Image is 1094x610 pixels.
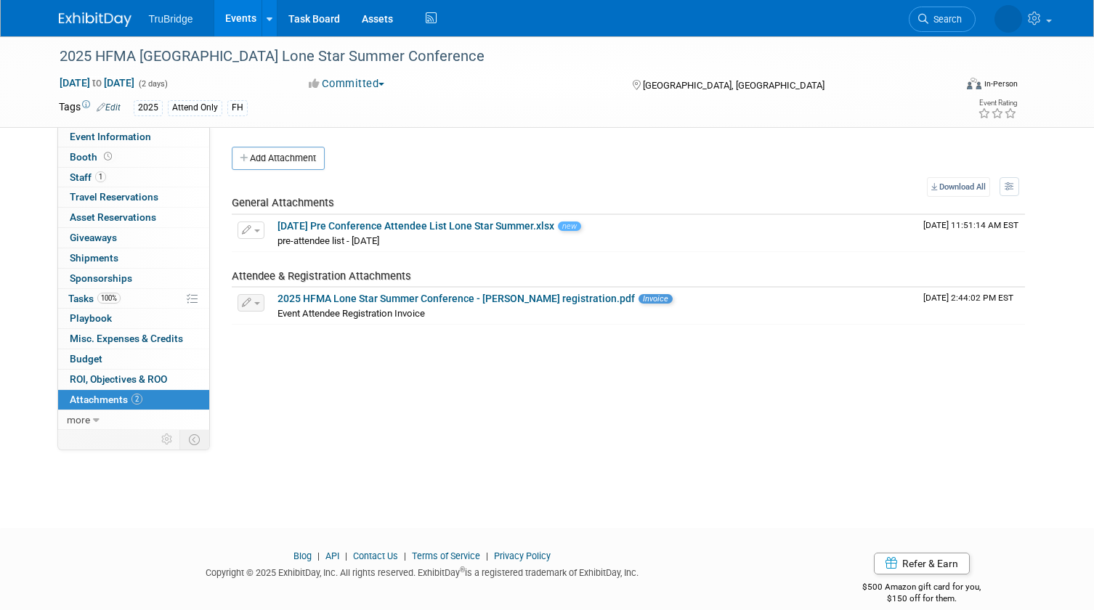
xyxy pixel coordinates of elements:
[353,550,398,561] a: Contact Us
[58,390,209,410] a: Attachments2
[70,353,102,365] span: Budget
[70,232,117,243] span: Giveaways
[58,208,209,227] a: Asset Reservations
[909,7,976,32] a: Search
[59,99,121,116] td: Tags
[70,394,142,405] span: Attachments
[400,550,410,561] span: |
[68,293,121,304] span: Tasks
[917,215,1025,251] td: Upload Timestamp
[95,171,106,182] span: 1
[134,100,163,115] div: 2025
[58,228,209,248] a: Giveaways
[994,5,1022,33] img: Marg Louwagie
[97,102,121,113] a: Edit
[341,550,351,561] span: |
[927,177,990,197] a: Download All
[58,309,209,328] a: Playbook
[179,430,209,449] td: Toggle Event Tabs
[58,248,209,268] a: Shipments
[70,272,132,284] span: Sponsorships
[59,563,786,579] div: Copyright © 2025 ExhibitDay, Inc. All rights reserved. ExhibitDay is a registered trademark of Ex...
[70,333,183,344] span: Misc. Expenses & Credits
[58,269,209,288] a: Sponsorships
[494,550,551,561] a: Privacy Policy
[58,289,209,309] a: Tasks100%
[808,593,1036,605] div: $150 off for them.
[149,13,193,25] span: TruBridge
[917,288,1025,324] td: Upload Timestamp
[277,235,379,246] span: pre-attendee list - [DATE]
[58,127,209,147] a: Event Information
[967,78,981,89] img: Format-Inperson.png
[155,430,180,449] td: Personalize Event Tab Strip
[643,80,824,91] span: [GEOGRAPHIC_DATA], [GEOGRAPHIC_DATA]
[58,187,209,207] a: Travel Reservations
[227,100,248,115] div: FH
[928,14,962,25] span: Search
[70,171,106,183] span: Staff
[70,312,112,324] span: Playbook
[232,269,411,282] span: Attendee & Registration Attachments
[558,221,581,231] span: new
[101,151,115,162] span: Booth not reserved yet
[58,147,209,167] a: Booth
[232,196,334,209] span: General Attachments
[923,293,1013,303] span: Upload Timestamp
[874,553,970,574] a: Refer & Earn
[54,44,936,70] div: 2025 HFMA [GEOGRAPHIC_DATA] Lone Star Summer Conference
[70,151,115,163] span: Booth
[137,79,168,89] span: (2 days)
[808,572,1036,605] div: $500 Amazon gift card for you,
[984,78,1018,89] div: In-Person
[639,294,673,304] span: Invoice
[277,293,635,304] a: 2025 HFMA Lone Star Summer Conference - [PERSON_NAME] registration.pdf
[90,77,104,89] span: to
[70,373,167,385] span: ROI, Objectives & ROO
[277,220,554,232] a: [DATE] Pre Conference Attendee List Lone Star Summer.xlsx
[168,100,222,115] div: Attend Only
[58,329,209,349] a: Misc. Expenses & Credits
[70,211,156,223] span: Asset Reservations
[482,550,492,561] span: |
[876,76,1018,97] div: Event Format
[304,76,390,91] button: Committed
[70,131,151,142] span: Event Information
[978,99,1017,107] div: Event Rating
[131,394,142,404] span: 2
[314,550,323,561] span: |
[70,252,118,264] span: Shipments
[277,308,425,319] span: Event Attendee Registration Invoice
[97,293,121,304] span: 100%
[59,12,131,27] img: ExhibitDay
[67,414,90,426] span: more
[923,220,1018,230] span: Upload Timestamp
[325,550,339,561] a: API
[58,168,209,187] a: Staff1
[58,349,209,369] a: Budget
[70,191,158,203] span: Travel Reservations
[58,370,209,389] a: ROI, Objectives & ROO
[232,147,325,170] button: Add Attachment
[293,550,312,561] a: Blog
[412,550,480,561] a: Terms of Service
[58,410,209,430] a: more
[59,76,135,89] span: [DATE] [DATE]
[460,566,465,574] sup: ®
